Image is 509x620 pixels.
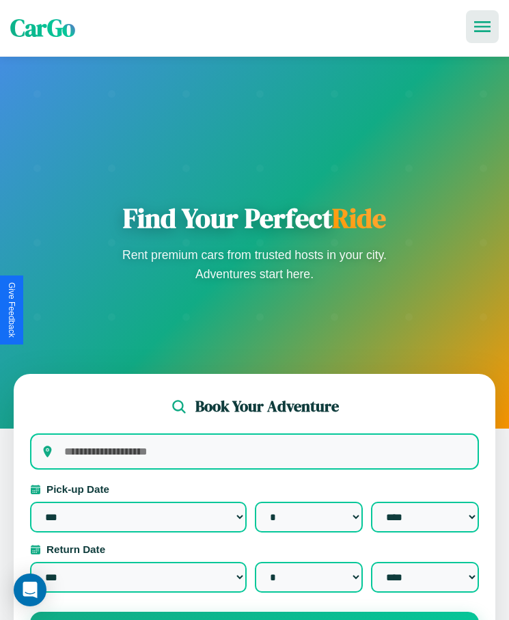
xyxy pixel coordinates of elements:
label: Pick-up Date [30,483,479,495]
span: Ride [332,200,386,237]
p: Rent premium cars from trusted hosts in your city. Adventures start here. [118,245,391,284]
h1: Find Your Perfect [118,202,391,234]
div: Give Feedback [7,282,16,338]
span: CarGo [10,12,75,44]
label: Return Date [30,543,479,555]
h2: Book Your Adventure [195,396,339,417]
div: Open Intercom Messenger [14,574,46,606]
